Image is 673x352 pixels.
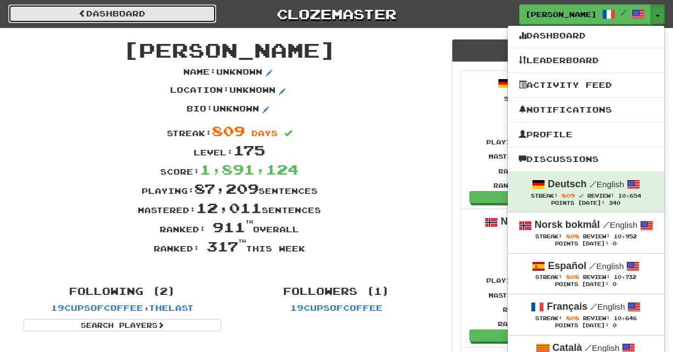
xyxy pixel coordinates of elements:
[196,199,262,216] span: 12,011
[486,163,615,177] div: Ranked: overall
[200,161,299,177] span: 1,891,124
[469,191,632,203] a: Play
[15,217,444,237] div: Ranked: overall
[535,315,562,321] span: Streak:
[519,4,651,24] a: [PERSON_NAME] /
[614,315,637,321] span: 10,646
[508,254,664,294] a: Español /English Streak: 808 Review: 10,732 Points [DATE]: 0
[8,4,216,23] a: Dashboard
[452,40,649,62] div: Languages
[122,38,336,62] span: [PERSON_NAME]
[603,220,637,230] small: English
[508,127,664,142] a: Profile
[191,261,227,272] iframe: X Post Button
[535,233,562,239] span: Streak:
[245,219,253,225] sup: th
[149,303,194,312] a: Thelast
[486,119,615,133] div: Score:
[183,66,276,80] p: Name : Unknown
[15,237,444,256] div: Ranked: this week
[531,193,558,199] span: Streak:
[583,233,610,239] span: Review:
[231,261,268,272] iframe: fb:share_button Facebook Social Plugin
[233,142,265,158] span: 175
[238,238,246,244] sup: th
[51,303,143,312] a: 19cupsofcoffee
[486,258,615,272] div: Score:
[508,29,664,43] a: Dashboard
[614,233,637,239] span: 10,952
[486,90,615,104] div: Streak:
[251,128,278,138] span: days
[15,160,444,179] div: Score:
[566,273,579,280] span: 808
[590,180,624,189] small: English
[535,274,562,280] span: Streak:
[486,133,615,148] div: Playing sentences
[525,9,597,19] span: [PERSON_NAME]
[486,315,615,329] div: Ranked: this week
[486,301,615,315] div: Ranked: overall
[519,281,653,288] div: Points [DATE]: 0
[15,121,444,141] div: Streak:
[486,148,615,162] div: Mastered sentences
[508,53,664,68] a: Leaderboard
[24,286,221,297] h4: Following (2)
[486,287,615,301] div: Mastered sentences
[508,103,664,117] a: Notifications
[212,122,245,139] span: 809
[590,179,597,189] span: /
[206,238,246,254] span: 317
[194,180,259,197] span: 87,209
[548,178,587,189] strong: Deutsch
[589,261,596,271] span: /
[469,329,632,342] a: Play
[519,241,653,248] div: Points [DATE]: 0
[15,281,229,331] div: ,
[519,322,653,329] div: Points [DATE]: 0
[486,177,615,191] div: Ranked: this week
[508,152,664,166] a: Discussions
[587,193,614,199] span: Review:
[562,192,575,199] span: 809
[24,319,221,331] a: Search Players
[590,302,625,311] small: English
[486,243,615,258] div: Level:
[212,219,253,235] span: 911
[618,193,641,199] span: 10,654
[486,105,615,119] div: Level:
[508,294,664,334] a: Français /English Streak: 808 Review: 10,646 Points [DATE]: 0
[233,4,441,24] a: Clozemaster
[519,200,653,207] div: Points [DATE]: 340
[508,78,664,92] a: Activity Feed
[238,286,435,297] h4: Followers (1)
[15,179,444,198] div: Playing: sentences
[290,303,383,312] a: 19cupsofcoffee
[579,193,584,198] span: Streak includes today.
[583,274,610,280] span: Review:
[583,315,610,321] span: Review:
[486,229,615,243] div: Streak:
[548,260,586,271] strong: Español
[187,103,272,116] p: Bio : Unknown
[547,301,587,312] strong: Français
[170,85,289,98] p: Location : Unknown
[486,272,615,286] div: Playing sentences
[501,216,564,227] strong: Norsk bokmål
[535,219,600,230] strong: Norsk bokmål
[589,261,624,271] small: English
[508,172,664,212] a: Deutsch /English Streak: 809 Review: 10,654 Points [DATE]: 340
[603,220,610,230] span: /
[15,198,444,217] div: Mastered: sentences
[590,301,597,311] span: /
[508,213,664,253] a: Norsk bokmål /English Streak: 808 Review: 10,952 Points [DATE]: 0
[566,233,579,239] span: 808
[621,9,626,16] span: /
[566,315,579,321] span: 808
[15,141,444,160] div: Level:
[614,274,636,280] span: 10,732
